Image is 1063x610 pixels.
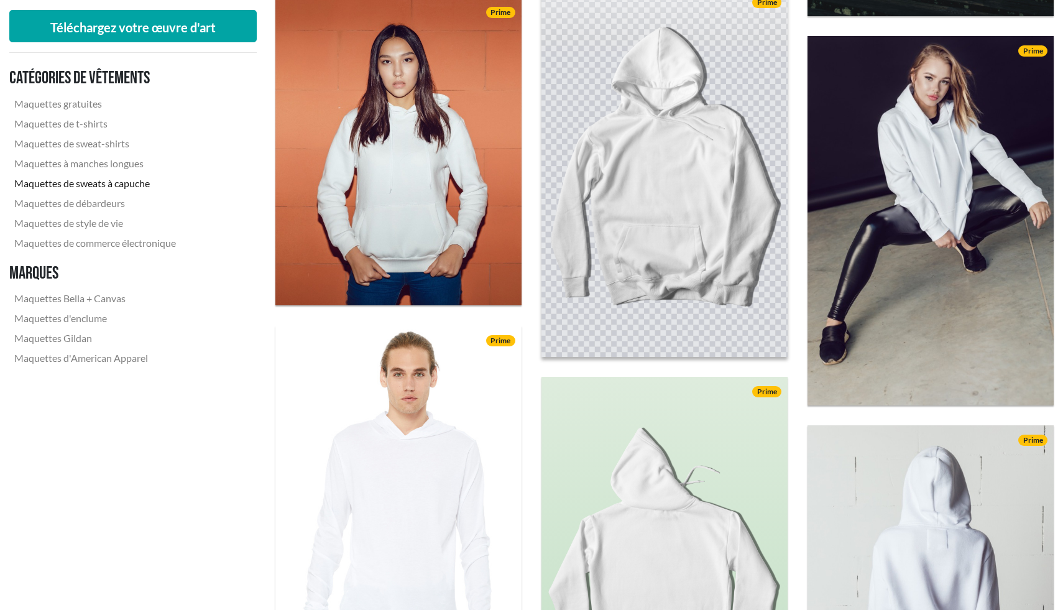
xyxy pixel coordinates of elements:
a: Maquettes de t-shirts [9,114,181,134]
a: belle femme blonde accroupie devant un fond noir portant un pull à capuche blanc avec des legging... [808,36,1054,405]
font: Maquettes de sweat-shirts [14,137,129,149]
font: Prime [757,387,777,396]
font: Maquettes de sweats à capuche [14,177,150,189]
a: Maquettes Bella + Canvas [9,289,181,309]
a: Maquettes Gildan [9,329,181,349]
font: Maquettes à manches longues [14,157,144,169]
font: Prime [1023,435,1043,445]
font: Maquettes d'American Apparel [14,353,148,364]
a: Maquettes de sweats à capuche [9,173,181,193]
a: Maquettes de débardeurs [9,193,181,213]
img: belle femme blonde accroupie devant un fond noir portant un pull à capuche blanc avec des legging... [808,36,1054,406]
font: Catégories de vêtements [9,68,150,88]
a: Maquettes d'American Apparel [9,349,181,369]
font: Maquettes de commerce électronique [14,237,176,249]
font: Maquettes de style de vie [14,217,123,229]
a: Maquettes de style de vie [9,213,181,233]
font: Maquettes de t-shirts [14,118,108,129]
a: Maquettes gratuites [9,94,181,114]
font: Maquettes Bella + Canvas [14,293,126,305]
font: Maquettes gratuites [14,98,102,109]
font: Téléchargez votre œuvre d'art [50,20,216,35]
font: Prime [1023,46,1043,55]
font: Maquettes d'enclume [14,313,107,325]
a: Maquettes d'enclume [9,309,181,329]
font: Maquettes de débardeurs [14,197,125,209]
font: Maquettes Gildan [14,333,92,344]
font: Marques [9,263,58,284]
a: Maquettes à manches longues [9,154,181,173]
a: Maquettes de sweat-shirts [9,134,181,154]
a: Maquettes de commerce électronique [9,233,181,253]
font: Prime [490,336,510,345]
button: Téléchargez votre œuvre d'art [9,10,257,42]
font: Prime [490,7,510,17]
